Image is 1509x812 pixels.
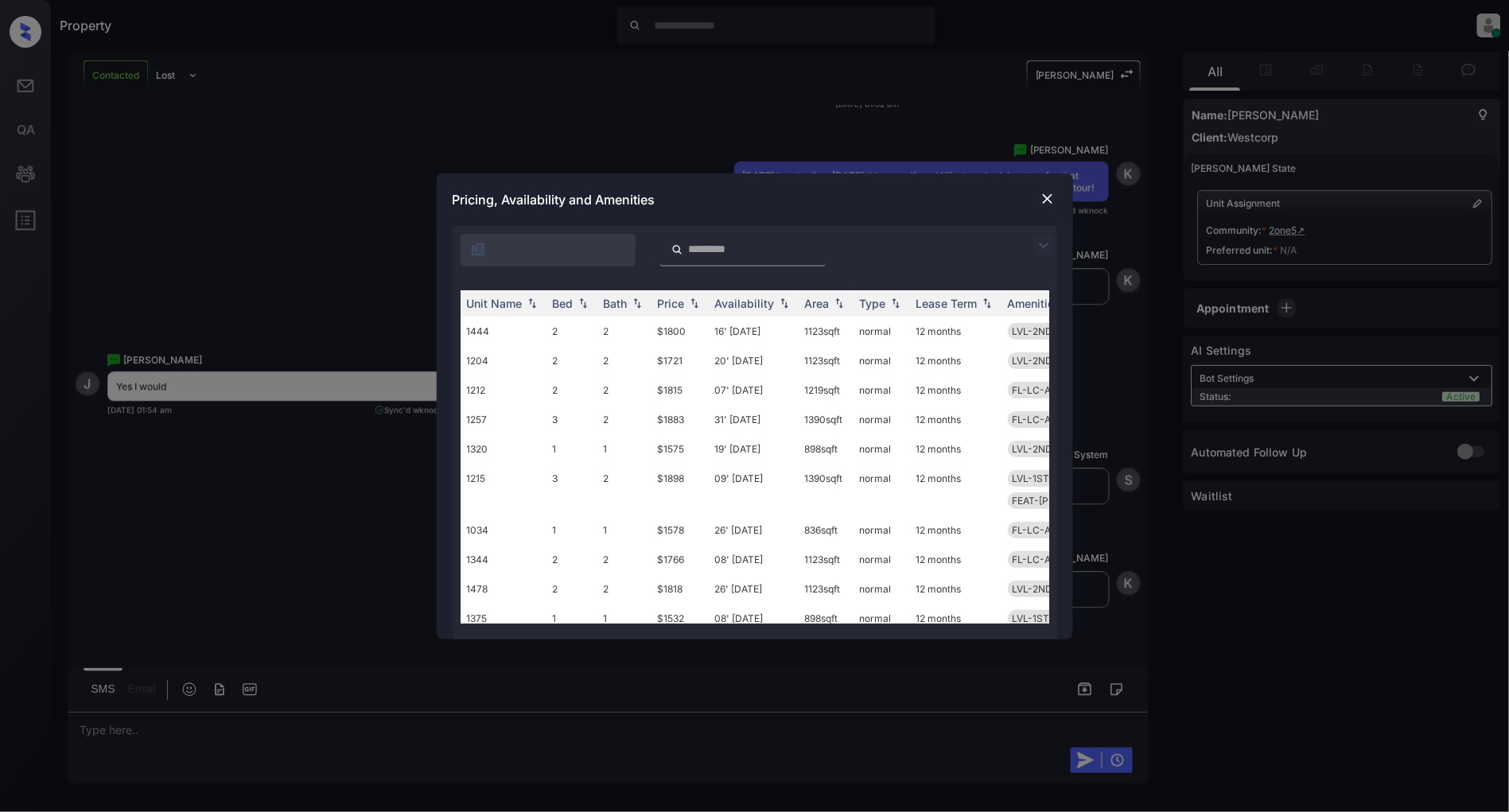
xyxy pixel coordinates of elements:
[553,297,574,310] div: Bed
[1013,325,1070,337] span: LVL-2ND-2B
[854,434,910,464] td: normal
[597,317,651,346] td: 2
[546,317,597,346] td: 2
[709,464,799,515] td: 09' [DATE]
[910,346,1001,375] td: 12 months
[799,574,854,604] td: 1123 sqft
[651,375,709,405] td: $1815
[854,405,910,434] td: normal
[461,346,546,375] td: 1204
[910,604,1001,633] td: 12 months
[629,297,645,309] img: sorting
[709,574,799,604] td: 26' [DATE]
[854,515,910,545] td: normal
[854,574,910,604] td: normal
[1013,524,1077,536] span: FL-LC-ALL-1B
[597,375,651,405] td: 2
[910,317,1001,346] td: 12 months
[546,405,597,434] td: 3
[461,375,546,405] td: 1212
[1013,355,1070,367] span: LVL-2ND-2B
[546,545,597,574] td: 2
[1040,191,1056,207] img: close
[575,297,591,309] img: sorting
[799,405,854,434] td: 1390 sqft
[437,173,1073,226] div: Pricing, Availability and Amenities
[546,604,597,633] td: 1
[597,405,651,434] td: 2
[597,434,651,464] td: 1
[686,297,702,309] img: sorting
[709,346,799,375] td: 20' [DATE]
[524,297,540,309] img: sorting
[651,434,709,464] td: $1575
[1013,414,1079,425] span: FL-LC-ALL-3B
[470,242,486,258] img: icon-zuma
[467,297,523,310] div: Unit Name
[979,297,995,309] img: sorting
[910,515,1001,545] td: 12 months
[461,464,546,515] td: 1215
[546,574,597,604] td: 2
[709,545,799,574] td: 08' [DATE]
[709,375,799,405] td: 07' [DATE]
[604,297,628,310] div: Bath
[671,243,683,257] img: icon-zuma
[651,346,709,375] td: $1721
[597,545,651,574] td: 2
[888,297,904,309] img: sorting
[461,545,546,574] td: 1344
[461,574,546,604] td: 1478
[1013,472,1066,484] span: LVL-1ST-3B
[461,604,546,633] td: 1375
[546,375,597,405] td: 2
[805,297,830,310] div: Area
[597,604,651,633] td: 1
[776,297,792,309] img: sorting
[651,545,709,574] td: $1766
[799,375,854,405] td: 1219 sqft
[799,317,854,346] td: 1123 sqft
[1013,612,1064,624] span: LVL-1ST-1B
[854,346,910,375] td: normal
[715,297,775,310] div: Availability
[461,434,546,464] td: 1320
[546,434,597,464] td: 1
[1034,236,1053,255] img: icon-zuma
[651,604,709,633] td: $1532
[597,346,651,375] td: 2
[799,604,854,633] td: 898 sqft
[910,545,1001,574] td: 12 months
[651,317,709,346] td: $1800
[709,317,799,346] td: 16' [DATE]
[854,464,910,515] td: normal
[860,297,886,310] div: Type
[854,317,910,346] td: normal
[597,464,651,515] td: 2
[910,375,1001,405] td: 12 months
[651,574,709,604] td: $1818
[799,515,854,545] td: 836 sqft
[651,515,709,545] td: $1578
[658,297,685,310] div: Price
[461,405,546,434] td: 1257
[854,604,910,633] td: normal
[854,545,910,574] td: normal
[546,464,597,515] td: 3
[799,545,854,574] td: 1123 sqft
[799,434,854,464] td: 898 sqft
[546,515,597,545] td: 1
[831,297,847,309] img: sorting
[910,464,1001,515] td: 12 months
[709,515,799,545] td: 26' [DATE]
[1013,554,1079,565] span: FL-LC-ALL-2B
[546,346,597,375] td: 2
[709,405,799,434] td: 31' [DATE]
[709,434,799,464] td: 19' [DATE]
[651,405,709,434] td: $1883
[1013,583,1070,595] span: LVL-2ND-2B
[1013,384,1079,396] span: FL-LC-ALL-2B
[910,405,1001,434] td: 12 months
[651,464,709,515] td: $1898
[854,375,910,405] td: normal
